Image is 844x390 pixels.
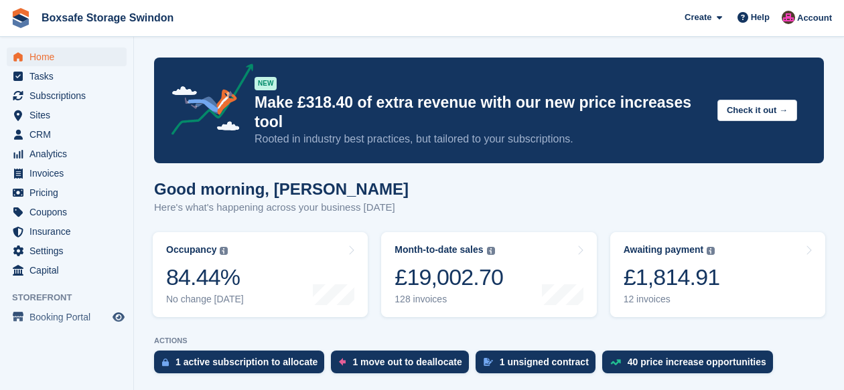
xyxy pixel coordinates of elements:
div: £1,814.91 [624,264,720,291]
a: menu [7,86,127,105]
span: Insurance [29,222,110,241]
span: Pricing [29,183,110,202]
div: 12 invoices [624,294,720,305]
a: menu [7,183,127,202]
a: menu [7,203,127,221]
a: Boxsafe Storage Swindon [36,7,179,29]
img: stora-icon-8386f47178a22dfd0bd8f6a31ec36ba5ce8667c1dd55bd0f319d3a0aa187defe.svg [11,8,31,28]
a: menu [7,222,127,241]
span: Storefront [12,291,133,304]
a: Preview store [111,309,127,325]
a: 1 unsigned contract [476,351,602,380]
div: No change [DATE] [166,294,244,305]
span: Tasks [29,67,110,86]
a: menu [7,144,127,163]
div: Month-to-date sales [395,244,483,256]
span: CRM [29,125,110,144]
span: Capital [29,261,110,280]
img: contract_signature_icon-13c848040528278c33f63329250d36e43548de30e8caae1d1a13099fd9432cc5.svg [484,358,493,366]
img: icon-info-grey-7440780725fd019a000dd9b08b2336e03edf1995a4989e88bcd33f0948082b44.svg [707,247,715,255]
a: 1 active subscription to allocate [154,351,331,380]
span: Subscriptions [29,86,110,105]
span: Help [751,11,770,24]
img: price_increase_opportunities-93ffe204e8149a01c8c9dc8f82e8f89637d9d84a8eef4429ea346261dce0b2c0.svg [610,359,621,365]
img: price-adjustments-announcement-icon-8257ccfd72463d97f412b2fc003d46551f7dbcb40ab6d574587a9cd5c0d94... [160,64,254,140]
a: menu [7,164,127,183]
p: Rooted in industry best practices, but tailored to your subscriptions. [255,132,707,147]
img: move_outs_to_deallocate_icon-f764333ba52eb49d3ac5e1228854f67142a1ed5810a6f6cc68b1a99e826820c5.svg [339,358,346,366]
div: 128 invoices [395,294,503,305]
a: Occupancy 84.44% No change [DATE] [153,232,368,317]
a: menu [7,125,127,144]
span: Sites [29,106,110,124]
div: 84.44% [166,264,244,291]
a: menu [7,106,127,124]
div: £19,002.70 [395,264,503,291]
div: NEW [255,77,277,90]
a: menu [7,47,127,66]
a: menu [7,67,127,86]
p: Make £318.40 of extra revenue with our new price increases tool [255,93,707,132]
span: Account [797,11,832,25]
h1: Good morning, [PERSON_NAME] [154,180,409,198]
a: 1 move out to deallocate [331,351,475,380]
p: ACTIONS [154,336,824,345]
span: Analytics [29,144,110,163]
div: Occupancy [166,244,216,256]
div: 40 price increase opportunities [628,357,766,367]
a: Awaiting payment £1,814.91 12 invoices [610,232,825,317]
img: icon-info-grey-7440780725fd019a000dd9b08b2336e03edf1995a4989e88bcd33f0948082b44.svg [487,247,495,255]
img: Philip Matthews [782,11,795,24]
span: Booking Portal [29,308,110,326]
a: menu [7,261,127,280]
button: Check it out → [717,100,797,122]
p: Here's what's happening across your business [DATE] [154,200,409,215]
span: Home [29,47,110,66]
a: 40 price increase opportunities [602,351,780,380]
span: Coupons [29,203,110,221]
a: menu [7,308,127,326]
div: 1 unsigned contract [500,357,589,367]
span: Invoices [29,164,110,183]
img: active_subscription_to_allocate_icon-d502201f5373d7db506a760aba3b589e785aa758c864c3986d89f69b8ff3... [162,358,169,367]
img: icon-info-grey-7440780725fd019a000dd9b08b2336e03edf1995a4989e88bcd33f0948082b44.svg [220,247,228,255]
a: menu [7,241,127,260]
span: Settings [29,241,110,260]
a: Month-to-date sales £19,002.70 128 invoices [381,232,596,317]
span: Create [685,11,711,24]
div: Awaiting payment [624,244,704,256]
div: 1 move out to deallocate [352,357,462,367]
div: 1 active subscription to allocate [175,357,318,367]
